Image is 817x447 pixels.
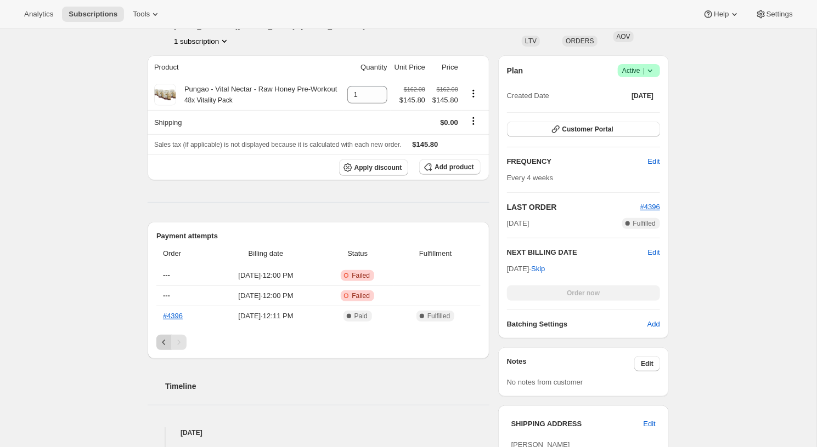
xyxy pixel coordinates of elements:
[126,7,167,22] button: Tools
[156,335,481,350] nav: Pagination
[156,231,481,242] h2: Payment attempts
[432,95,458,106] span: $145.80
[634,356,660,371] button: Edit
[507,65,523,76] h2: Plan
[647,319,660,330] span: Add
[648,156,660,167] span: Edit
[507,247,648,258] h2: NEXT BILLING DATE
[511,419,644,429] h3: SHIPPING ADDRESS
[507,378,583,386] span: No notes from customer
[163,291,170,300] span: ---
[643,66,645,75] span: |
[507,90,549,101] span: Created Date
[640,202,660,213] button: #4396
[507,202,640,213] h2: LAST ORDER
[507,319,647,330] h6: Batching Settings
[343,55,391,79] th: Quantity
[148,55,343,79] th: Product
[566,37,594,45] span: ORDERS
[562,125,613,134] span: Customer Portal
[163,312,183,320] a: #4396
[640,203,660,211] a: #4396
[622,65,656,76] span: Active
[18,7,60,22] button: Analytics
[213,248,318,259] span: Billing date
[465,115,482,127] button: Shipping actions
[174,36,230,47] button: Product actions
[465,88,482,100] button: Product actions
[525,37,537,45] span: LTV
[437,86,458,93] small: $162.00
[148,427,489,438] h4: [DATE]
[419,159,480,175] button: Add product
[156,242,210,266] th: Order
[429,55,461,79] th: Price
[404,86,425,93] small: $162.00
[391,55,429,79] th: Unit Price
[213,270,318,281] span: [DATE] · 12:00 PM
[641,153,667,170] button: Edit
[69,10,117,19] span: Subscriptions
[625,88,660,104] button: [DATE]
[154,84,176,106] img: product img
[641,359,653,368] span: Edit
[325,248,391,259] span: Status
[165,381,489,392] h2: Timeline
[163,271,170,279] span: ---
[354,312,368,320] span: Paid
[427,312,450,320] span: Fulfilled
[435,163,474,171] span: Add product
[154,141,402,148] span: Sales tax (if applicable) is not displayed because it is calculated with each new order.
[641,316,667,333] button: Add
[213,311,318,322] span: [DATE] · 12:11 PM
[354,163,402,172] span: Apply discount
[507,174,554,182] span: Every 4 weeks
[644,419,656,429] span: Edit
[339,159,409,176] button: Apply discount
[148,110,343,134] th: Shipping
[648,247,660,258] button: Edit
[767,10,793,19] span: Settings
[525,260,551,278] button: Skip
[507,218,529,229] span: [DATE]
[507,156,648,167] h2: FREQUENCY
[156,335,172,350] button: Previous
[696,7,746,22] button: Help
[749,7,799,22] button: Settings
[352,291,370,300] span: Failed
[617,33,630,41] span: AOV
[637,415,662,433] button: Edit
[399,95,425,106] span: $145.80
[531,263,545,274] span: Skip
[352,271,370,280] span: Failed
[62,7,124,22] button: Subscriptions
[714,10,729,19] span: Help
[24,10,53,19] span: Analytics
[176,84,337,106] div: Pungao - Vital Nectar - Raw Honey Pre-Workout
[413,140,438,148] span: $145.80
[184,96,233,104] small: 48x Vitality Pack
[397,248,474,259] span: Fulfillment
[633,219,656,228] span: Fulfilled
[213,290,318,301] span: [DATE] · 12:00 PM
[133,10,150,19] span: Tools
[632,91,653,100] span: [DATE]
[440,118,458,127] span: $0.00
[507,265,545,273] span: [DATE] ·
[507,356,635,371] h3: Notes
[507,122,660,137] button: Customer Portal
